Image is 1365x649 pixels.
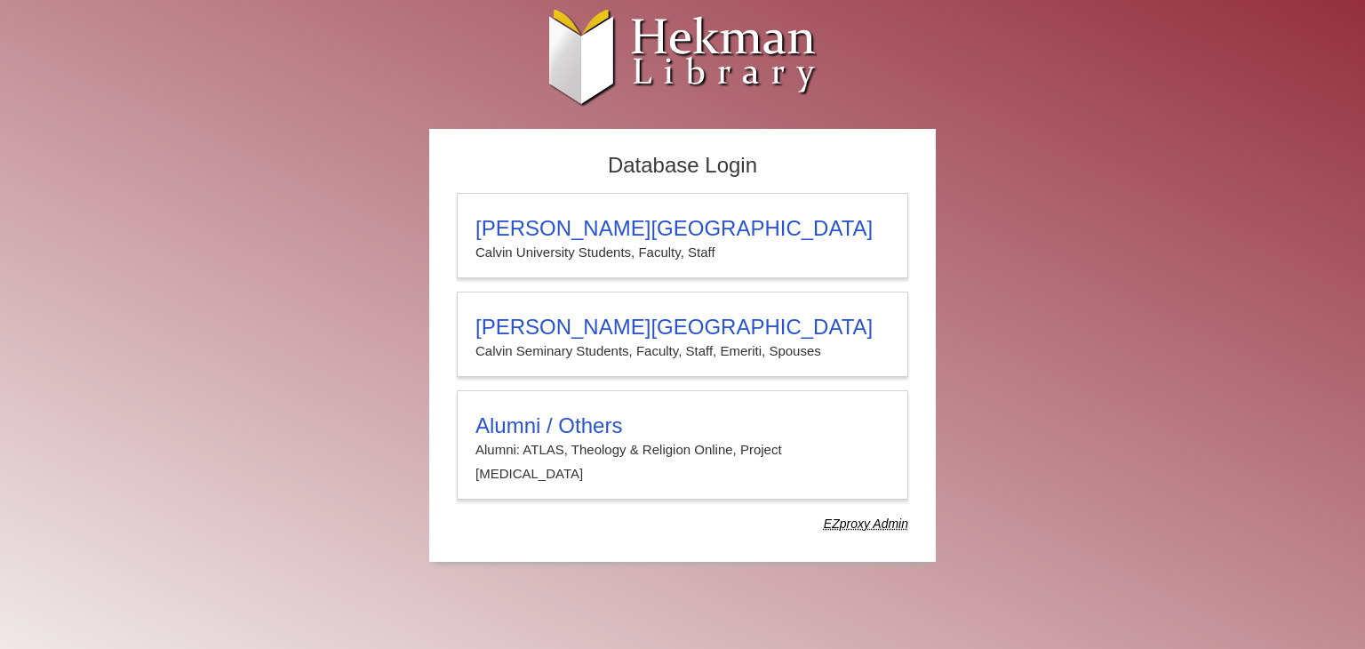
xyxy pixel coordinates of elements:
[475,438,890,485] p: Alumni: ATLAS, Theology & Religion Online, Project [MEDICAL_DATA]
[475,241,890,264] p: Calvin University Students, Faculty, Staff
[475,216,890,241] h3: [PERSON_NAME][GEOGRAPHIC_DATA]
[824,517,908,531] dfn: Use Alumni login
[475,413,890,438] h3: Alumni / Others
[457,193,908,278] a: [PERSON_NAME][GEOGRAPHIC_DATA]Calvin University Students, Faculty, Staff
[448,148,917,184] h2: Database Login
[475,340,890,363] p: Calvin Seminary Students, Faculty, Staff, Emeriti, Spouses
[475,315,890,340] h3: [PERSON_NAME][GEOGRAPHIC_DATA]
[475,413,890,485] summary: Alumni / OthersAlumni: ATLAS, Theology & Religion Online, Project [MEDICAL_DATA]
[457,292,908,377] a: [PERSON_NAME][GEOGRAPHIC_DATA]Calvin Seminary Students, Faculty, Staff, Emeriti, Spouses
